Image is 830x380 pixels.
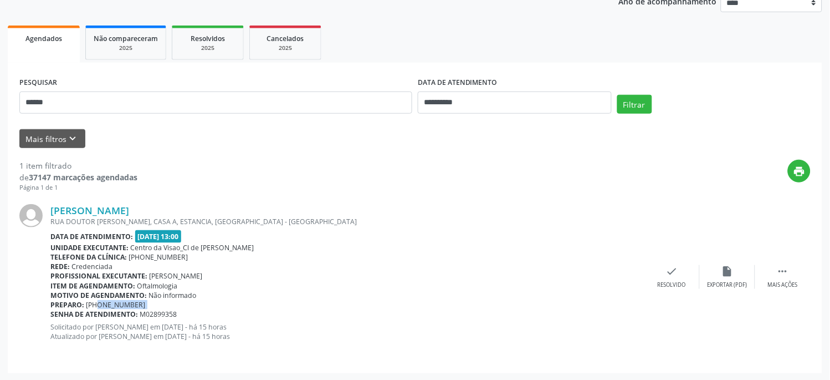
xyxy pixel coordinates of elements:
[768,281,798,289] div: Mais ações
[50,300,84,310] b: Preparo:
[94,34,158,43] span: Não compareceram
[788,160,811,183] button: print
[29,172,137,183] strong: 37147 marcações agendadas
[50,243,129,252] b: Unidade executante:
[50,271,147,281] b: Profissional executante:
[721,265,734,277] i: insert_drive_file
[666,265,678,277] i: check
[19,171,137,183] div: de
[50,281,135,291] b: Item de agendamento:
[50,310,138,319] b: Senha de atendimento:
[267,34,304,43] span: Cancelados
[19,204,43,227] img: img
[50,291,147,300] b: Motivo de agendamento:
[180,44,235,52] div: 2025
[617,95,652,114] button: Filtrar
[19,183,137,192] div: Página 1 de 1
[86,300,146,310] span: [PHONE_NUMBER]
[19,74,57,92] label: PESQUISAR
[19,160,137,171] div: 1 item filtrado
[777,265,789,277] i: 
[131,243,254,252] span: Centro da Visao_Cl de [PERSON_NAME]
[50,262,70,271] b: Rede:
[50,217,644,226] div: RUA DOUTOR [PERSON_NAME], CASA A, ESTANCIA, [GEOGRAPHIC_DATA] - [GEOGRAPHIC_DATA]
[94,44,158,52] div: 2025
[135,230,182,243] span: [DATE] 13:00
[50,204,129,216] a: [PERSON_NAME]
[137,281,178,291] span: Oftalmologia
[191,34,225,43] span: Resolvidos
[50,232,133,241] b: Data de atendimento:
[793,165,806,178] i: print
[418,74,498,92] label: DATA DE ATENDIMENTO
[25,34,62,43] span: Agendados
[50,252,127,262] b: Telefone da clínica:
[658,281,686,289] div: Resolvido
[67,133,79,145] i: keyboard_arrow_down
[129,252,188,262] span: [PHONE_NUMBER]
[19,129,85,149] button: Mais filtroskeyboard_arrow_down
[150,271,203,281] span: [PERSON_NAME]
[258,44,313,52] div: 2025
[50,323,644,342] p: Solicitado por [PERSON_NAME] em [DATE] - há 15 horas Atualizado por [PERSON_NAME] em [DATE] - há ...
[72,262,113,271] span: Credenciada
[140,310,177,319] span: M02899358
[149,291,197,300] span: Não informado
[708,281,747,289] div: Exportar (PDF)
